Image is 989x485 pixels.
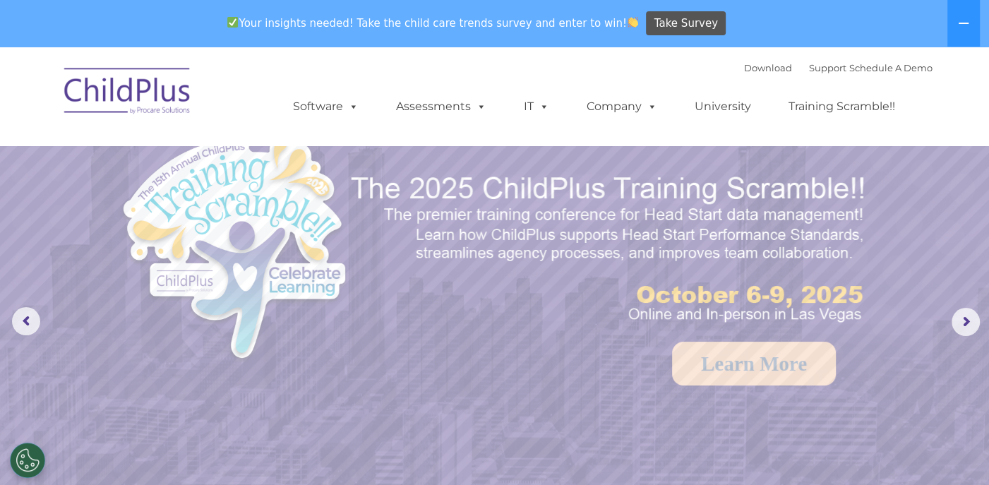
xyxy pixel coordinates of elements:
img: ✅ [227,17,238,28]
span: Last name [196,93,239,104]
span: Phone number [196,151,256,162]
img: ChildPlus by Procare Solutions [57,58,198,128]
a: Support [809,62,846,73]
a: Company [573,92,671,121]
img: 👏 [628,17,638,28]
span: Take Survey [654,11,718,36]
a: Software [279,92,373,121]
a: University [681,92,765,121]
span: Your insights needed! Take the child care trends survey and enter to win! [222,9,645,37]
button: Cookies Settings [10,443,45,478]
a: Take Survey [646,11,726,36]
a: Schedule A Demo [849,62,933,73]
a: IT [510,92,563,121]
a: Download [744,62,792,73]
a: Training Scramble!! [774,92,909,121]
a: Assessments [382,92,501,121]
font: | [744,62,933,73]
